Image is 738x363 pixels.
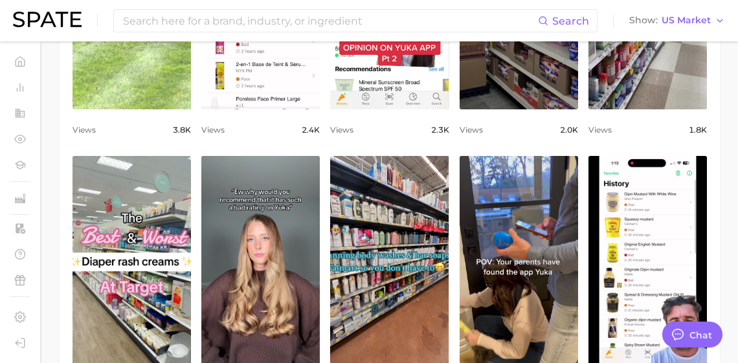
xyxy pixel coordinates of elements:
[10,333,30,353] a: Log out. Currently logged in with e-mail doyeon@spate.nyc.
[201,122,225,138] span: Views
[302,122,320,138] span: 2.4k
[629,17,658,24] span: Show
[588,122,612,138] span: Views
[662,17,711,24] span: US Market
[560,122,578,138] span: 2.0k
[73,122,96,138] span: Views
[122,10,538,32] input: Search here for a brand, industry, or ingredient
[173,122,191,138] span: 3.8k
[552,15,589,27] span: Search
[626,12,728,29] button: ShowUS Market
[13,12,82,27] img: SPATE
[431,122,449,138] span: 2.3k
[460,122,483,138] span: Views
[689,122,707,138] span: 1.8k
[330,122,353,138] span: Views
